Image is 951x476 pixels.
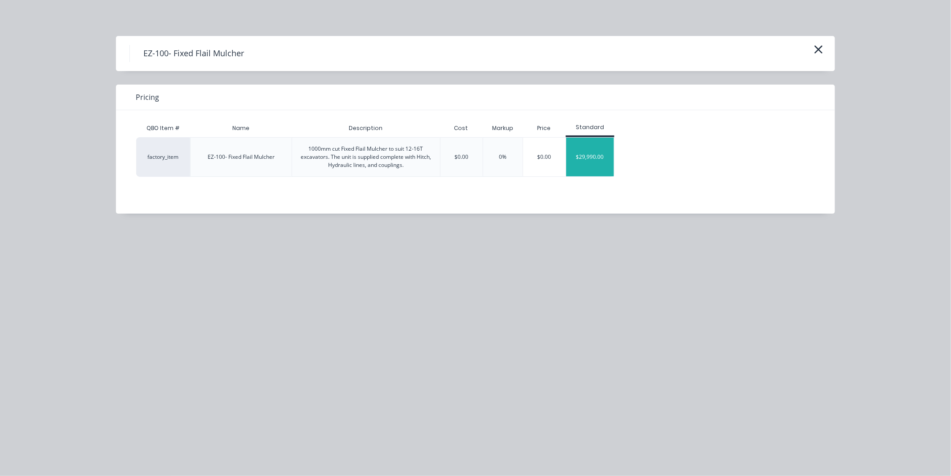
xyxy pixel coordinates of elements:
[342,117,390,139] div: Description
[566,138,614,176] div: $29,990.00
[523,119,566,137] div: Price
[499,153,507,161] div: 0%
[440,119,483,137] div: Cost
[454,153,468,161] div: $0.00
[136,92,159,103] span: Pricing
[299,145,433,169] div: 1000mm cut Fixed Flail Mulcher to suit 12-16T excavators. The unit is supplied complete with Hitc...
[129,45,258,62] h4: EZ-100- Fixed Flail Mulcher
[136,119,190,137] div: QBO Item #
[566,123,615,131] div: Standard
[136,137,190,177] div: factory_item
[208,153,275,161] div: EZ-100- Fixed Flail Mulcher
[483,119,523,137] div: Markup
[523,138,566,176] div: $0.00
[225,117,257,139] div: Name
